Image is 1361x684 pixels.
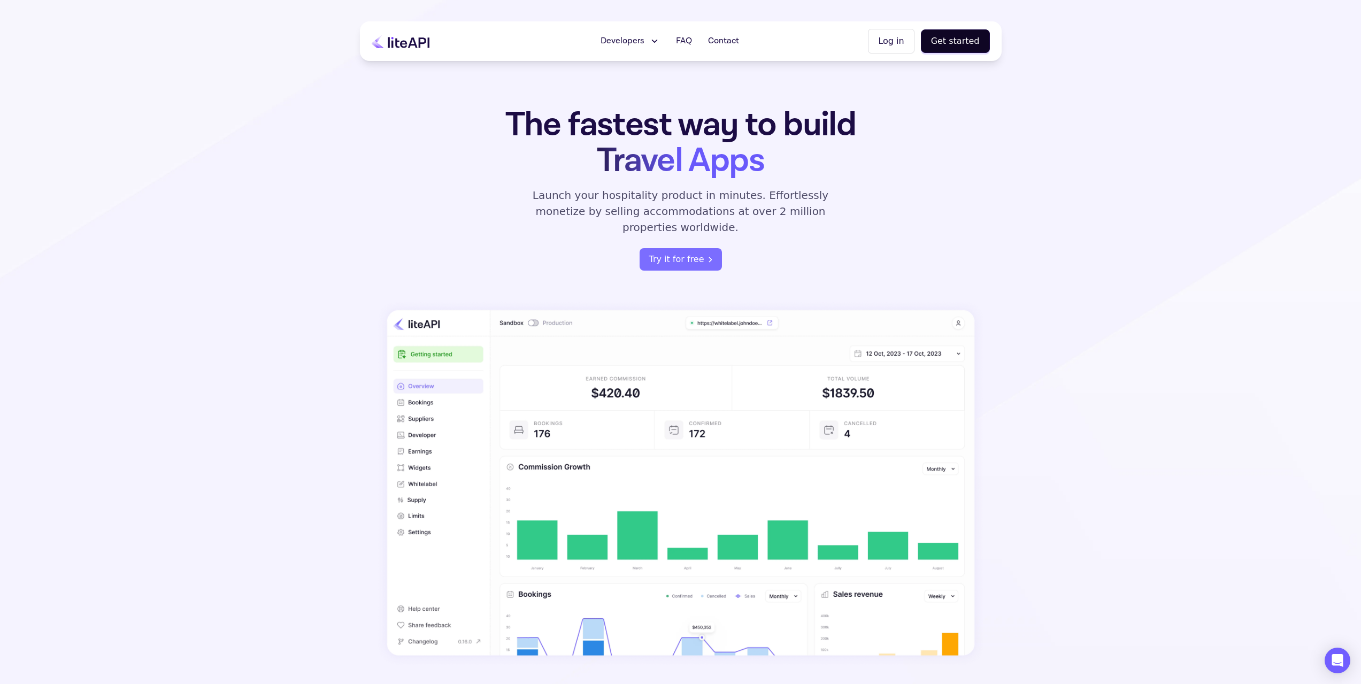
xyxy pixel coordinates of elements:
[921,29,990,53] button: Get started
[670,30,698,52] a: FAQ
[594,30,666,52] button: Developers
[597,139,764,183] span: Travel Apps
[472,107,890,179] h1: The fastest way to build
[520,187,841,235] p: Launch your hospitality product in minutes. Effortlessly monetize by selling accommodations at ov...
[640,248,722,271] a: register
[676,35,692,48] span: FAQ
[708,35,739,48] span: Contact
[377,301,985,666] img: dashboard illustration
[868,29,914,53] button: Log in
[1325,648,1350,673] div: Open Intercom Messenger
[601,35,644,48] span: Developers
[640,248,722,271] button: Try it for free
[702,30,745,52] a: Contact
